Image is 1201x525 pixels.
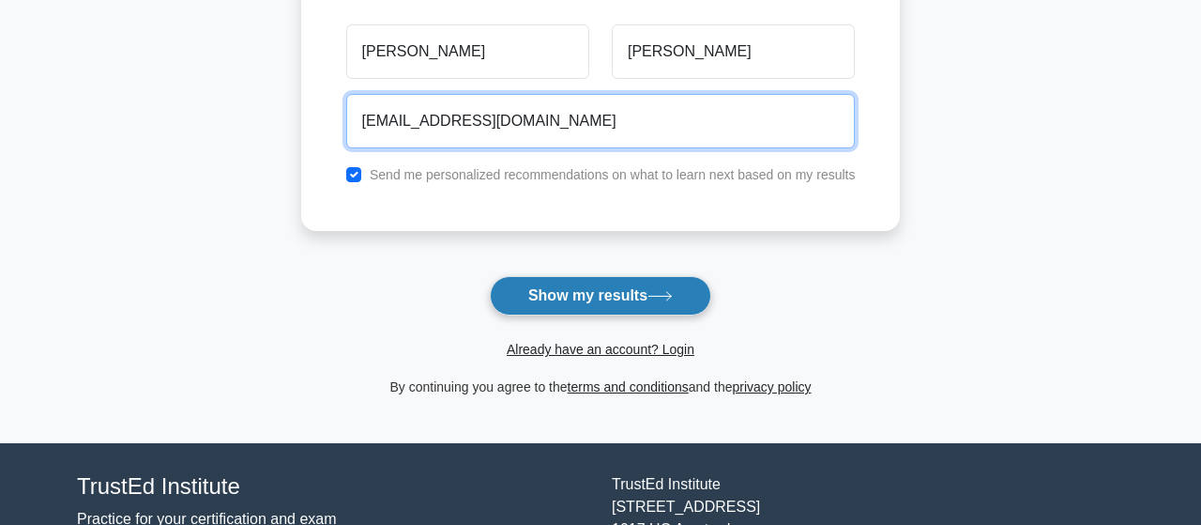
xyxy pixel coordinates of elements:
div: By continuing you agree to the and the [290,376,912,398]
a: privacy policy [733,379,812,394]
input: Last name [612,24,855,79]
label: Send me personalized recommendations on what to learn next based on my results [370,167,856,182]
a: Already have an account? Login [507,342,694,357]
a: terms and conditions [568,379,689,394]
input: First name [346,24,589,79]
input: Email [346,94,856,148]
button: Show my results [490,276,711,316]
h4: TrustEd Institute [77,473,589,501]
